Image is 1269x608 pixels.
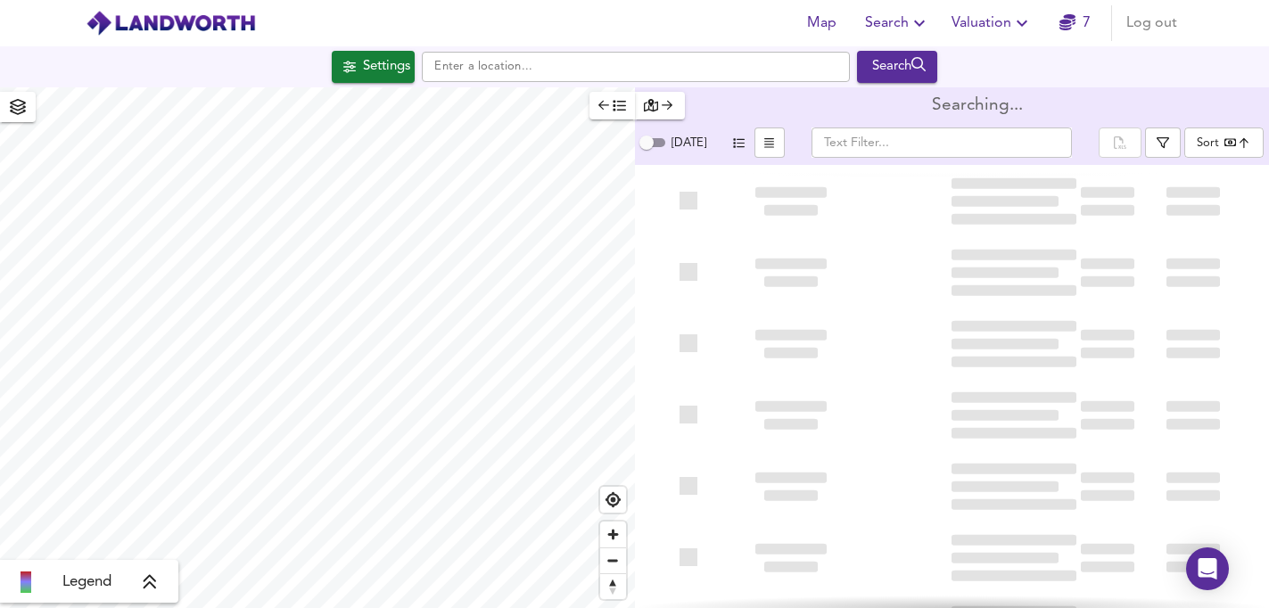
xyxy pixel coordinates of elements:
input: Text Filter... [812,127,1072,158]
button: Log out [1119,5,1184,41]
span: Reset bearing to north [600,574,626,599]
span: Valuation [952,11,1033,36]
div: Sort [1184,127,1264,158]
button: 7 [1047,5,1104,41]
span: Search [865,11,930,36]
div: Click to configure Search Settings [332,51,415,83]
span: Log out [1126,11,1177,36]
a: 7 [1059,11,1091,36]
div: Search [861,55,934,78]
button: Zoom in [600,522,626,547]
button: Search [857,51,938,83]
input: Enter a location... [422,52,850,82]
div: Sort [1197,135,1219,152]
div: Settings [363,55,410,78]
button: Find my location [600,487,626,513]
span: Zoom out [600,548,626,573]
div: Open Intercom Messenger [1186,547,1229,590]
button: Search [858,5,937,41]
span: [DATE] [672,137,706,149]
div: Run Your Search [857,51,938,83]
img: logo [86,10,256,37]
span: Map [801,11,844,36]
div: split button [1099,127,1141,158]
span: Legend [62,571,111,593]
button: Zoom out [600,547,626,573]
button: Settings [332,51,415,83]
div: Searching... [932,97,1023,115]
button: Valuation [944,5,1040,41]
button: Map [794,5,851,41]
button: Reset bearing to north [600,573,626,599]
